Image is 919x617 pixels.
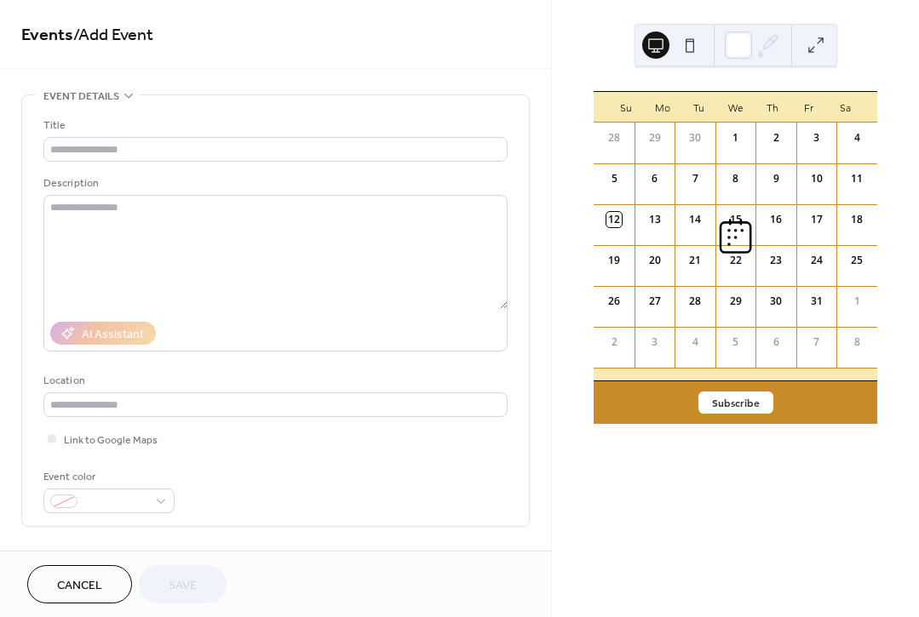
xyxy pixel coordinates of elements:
[687,130,703,146] div: 30
[647,294,663,309] div: 27
[687,171,703,186] div: 7
[681,92,717,123] div: Tu
[606,171,622,186] div: 5
[790,92,827,123] div: Fr
[849,294,864,309] div: 1
[647,334,663,350] div: 3
[849,130,864,146] div: 4
[647,253,663,268] div: 20
[768,334,784,350] div: 6
[606,130,622,146] div: 28
[728,294,744,309] div: 29
[728,334,744,350] div: 5
[768,212,784,227] div: 16
[687,253,703,268] div: 21
[27,565,132,603] button: Cancel
[606,253,622,268] div: 19
[809,130,824,146] div: 3
[849,253,864,268] div: 25
[687,212,703,227] div: 14
[647,130,663,146] div: 29
[606,334,622,350] div: 2
[43,468,171,486] div: Event color
[607,92,644,123] div: Su
[754,92,790,123] div: Th
[73,19,153,52] span: / Add Event
[43,117,504,134] div: Title
[43,174,504,192] div: Description
[827,92,864,123] div: Sa
[687,294,703,309] div: 28
[606,212,622,227] div: 12
[768,294,784,309] div: 30
[606,294,622,309] div: 26
[698,391,773,414] button: Subscribe
[809,212,824,227] div: 17
[64,431,158,449] span: Link to Google Maps
[768,171,784,186] div: 9
[849,334,864,350] div: 8
[21,19,73,52] a: Events
[809,171,824,186] div: 10
[728,130,744,146] div: 1
[849,212,864,227] div: 18
[647,212,663,227] div: 13
[728,171,744,186] div: 8
[849,171,864,186] div: 11
[57,577,102,595] span: Cancel
[687,334,703,350] div: 4
[43,547,119,565] span: Date and time
[647,171,663,186] div: 6
[644,92,681,123] div: Mo
[728,253,744,268] div: 22
[768,130,784,146] div: 2
[768,253,784,268] div: 23
[43,88,119,106] span: Event details
[809,334,824,350] div: 7
[717,92,754,123] div: We
[728,212,744,227] div: 15
[43,372,504,390] div: Location
[809,294,824,309] div: 31
[809,253,824,268] div: 24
